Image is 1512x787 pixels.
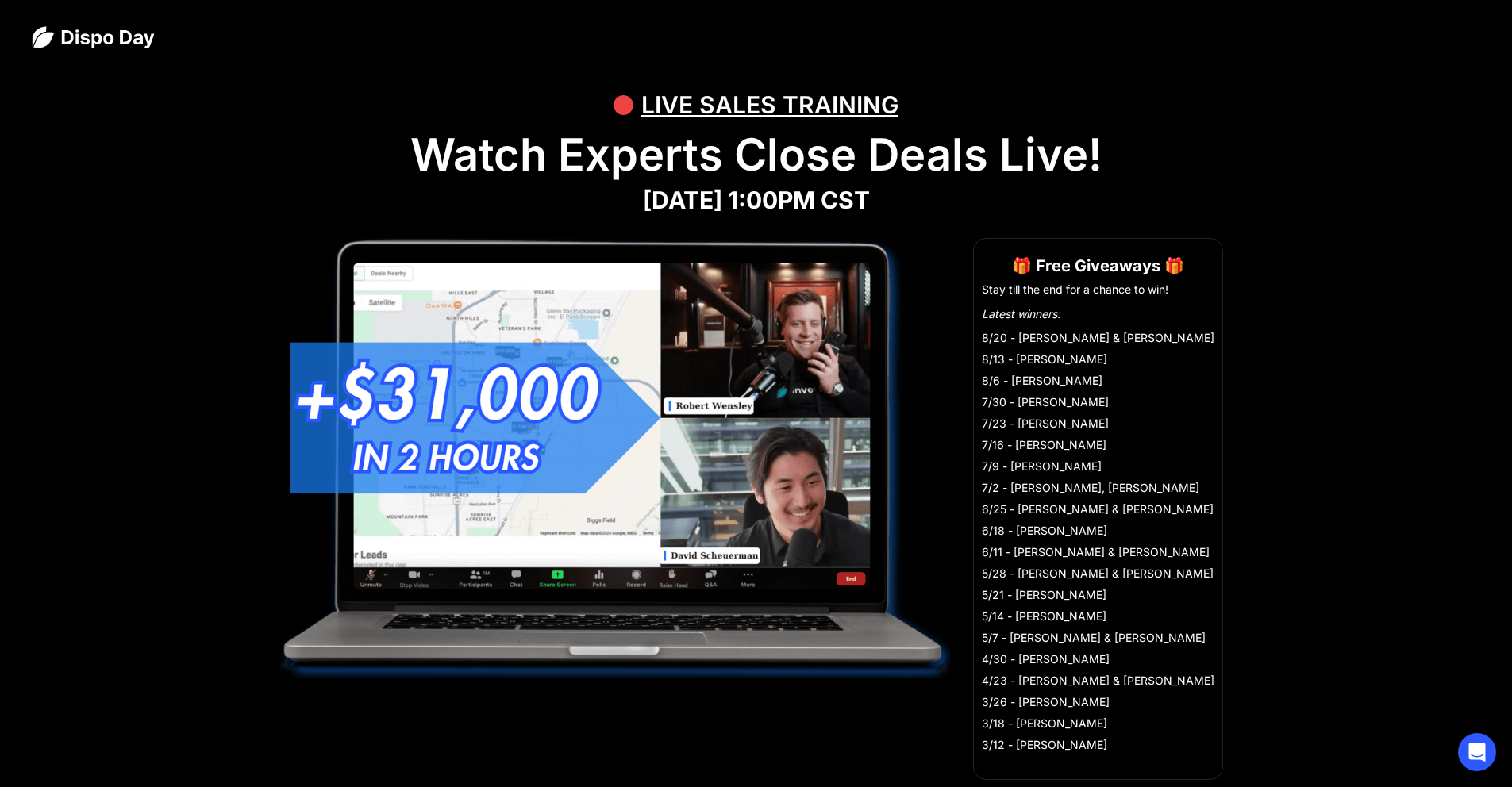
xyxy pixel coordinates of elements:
li: 8/20 - [PERSON_NAME] & [PERSON_NAME] 8/13 - [PERSON_NAME] 8/6 - [PERSON_NAME] 7/30 - [PERSON_NAME... [982,327,1214,755]
div: LIVE SALES TRAINING [641,81,898,129]
li: Stay till the end for a chance to win! [982,282,1214,298]
div: Open Intercom Messenger [1458,733,1496,771]
strong: [DATE] 1:00PM CST [643,186,870,214]
strong: 🎁 Free Giveaways 🎁 [1012,256,1184,275]
h1: Watch Experts Close Deals Live! [32,129,1480,182]
em: Latest winners: [982,307,1060,321]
